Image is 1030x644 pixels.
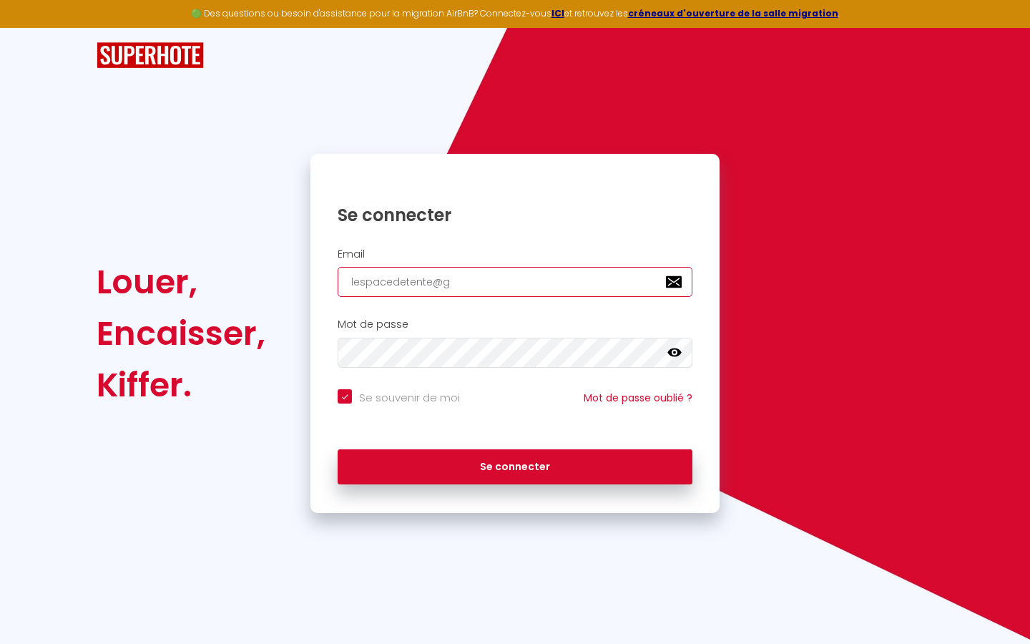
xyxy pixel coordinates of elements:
[628,7,838,19] a: créneaux d'ouverture de la salle migration
[584,391,692,405] a: Mot de passe oublié ?
[338,267,692,297] input: Ton Email
[97,359,265,411] div: Kiffer.
[338,248,692,260] h2: Email
[338,204,692,226] h1: Se connecter
[97,42,204,69] img: SuperHote logo
[338,449,692,485] button: Se connecter
[97,308,265,359] div: Encaisser,
[338,318,692,331] h2: Mot de passe
[11,6,54,49] button: Ouvrir le widget de chat LiveChat
[551,7,564,19] a: ICI
[97,256,265,308] div: Louer,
